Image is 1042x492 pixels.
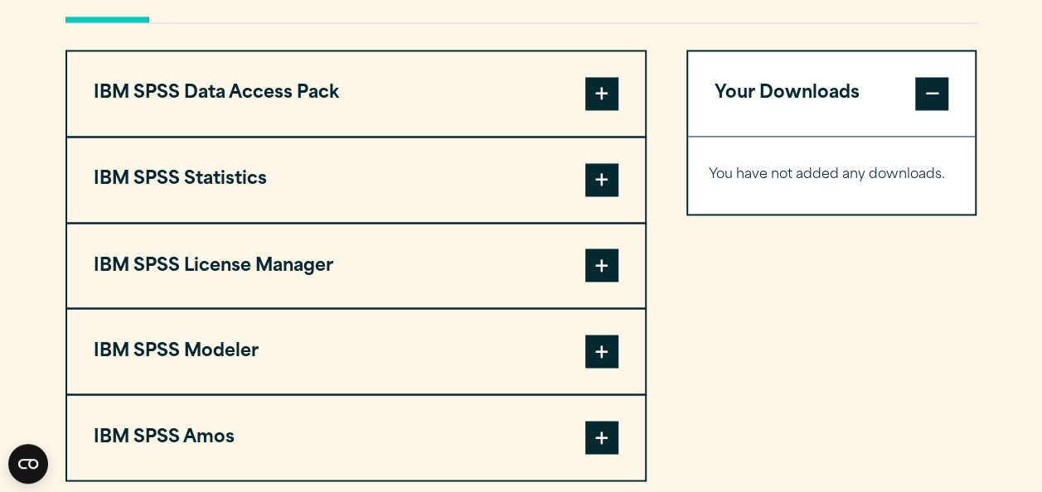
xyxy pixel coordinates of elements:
button: Your Downloads [688,51,976,136]
div: Your Downloads [688,136,976,214]
button: IBM SPSS License Manager [67,224,645,308]
button: IBM SPSS Amos [67,395,645,480]
p: You have not added any downloads. [709,163,955,187]
button: IBM SPSS Modeler [67,309,645,393]
button: Open CMP widget [8,444,48,484]
button: IBM SPSS Data Access Pack [67,51,645,136]
button: IBM SPSS Statistics [67,137,645,222]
